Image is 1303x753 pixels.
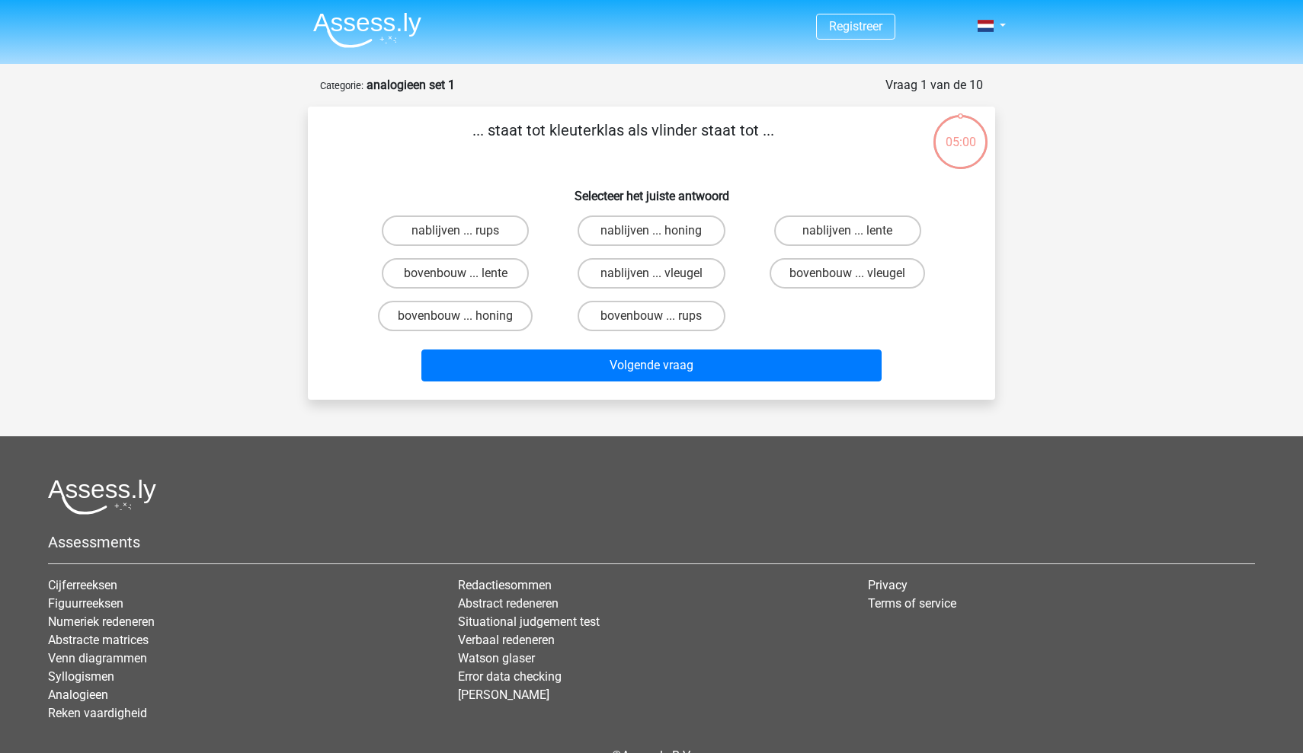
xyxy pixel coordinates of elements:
[378,301,533,331] label: bovenbouw ... honing
[868,578,908,592] a: Privacy
[829,19,882,34] a: Registreer
[382,258,529,289] label: bovenbouw ... lente
[48,706,147,720] a: Reken vaardigheid
[421,349,882,381] button: Volgende vraag
[48,533,1255,551] h5: Assessments
[48,479,156,515] img: Assessly logo
[458,596,559,611] a: Abstract redeneren
[48,651,147,665] a: Venn diagrammen
[458,578,552,592] a: Redactiesommen
[458,669,562,684] a: Error data checking
[458,688,549,702] a: [PERSON_NAME]
[885,76,983,94] div: Vraag 1 van de 10
[578,258,725,289] label: nablijven ... vleugel
[578,301,725,331] label: bovenbouw ... rups
[932,113,989,152] div: 05:00
[48,669,114,684] a: Syllogismen
[48,633,149,647] a: Abstracte matrices
[458,633,555,647] a: Verbaal redeneren
[320,80,363,91] small: Categorie:
[48,688,108,702] a: Analogieen
[458,651,535,665] a: Watson glaser
[48,578,117,592] a: Cijferreeksen
[332,177,971,203] h6: Selecteer het juiste antwoord
[770,258,925,289] label: bovenbouw ... vleugel
[332,119,914,164] p: ... staat tot kleuterklas als vlinder staat tot ...
[578,215,725,246] label: nablijven ... honing
[48,614,155,629] a: Numeriek redeneren
[382,215,529,246] label: nablijven ... rups
[367,78,455,92] strong: analogieen set 1
[774,215,921,246] label: nablijven ... lente
[458,614,600,629] a: Situational judgement test
[868,596,956,611] a: Terms of service
[48,596,123,611] a: Figuurreeksen
[313,12,421,48] img: Assessly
